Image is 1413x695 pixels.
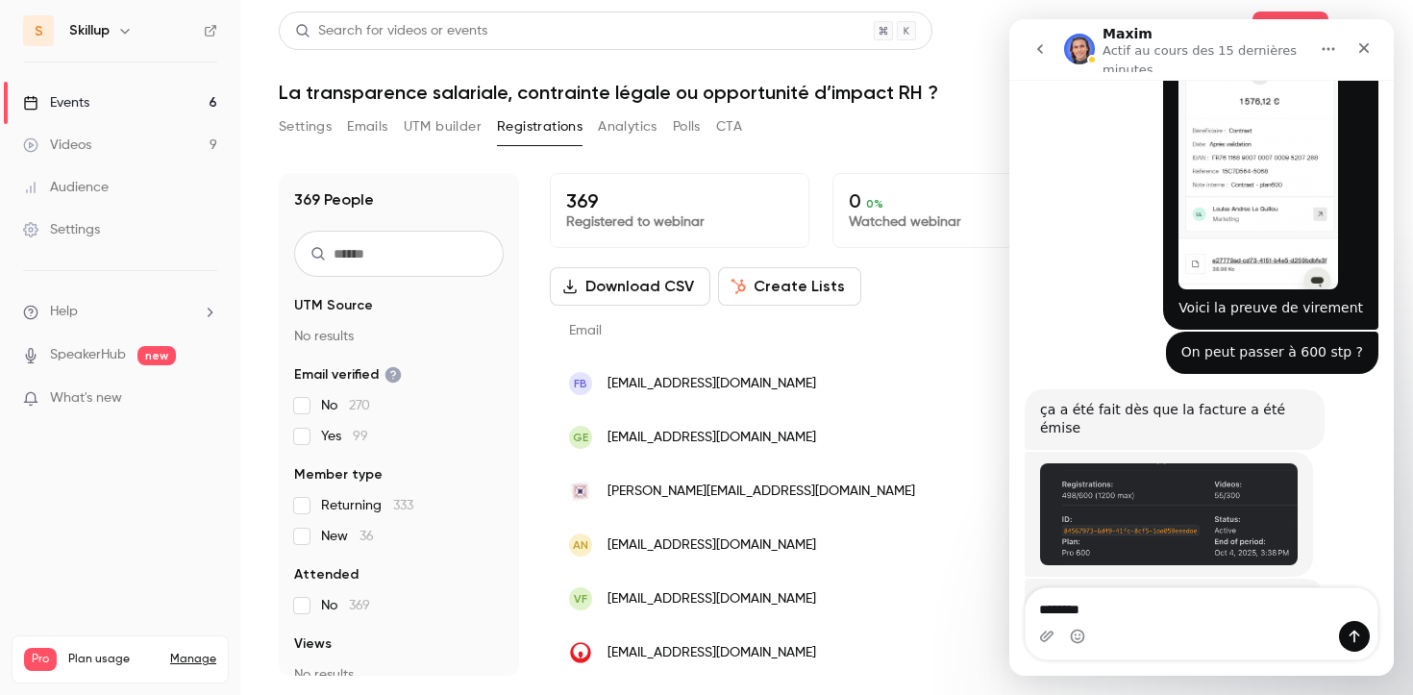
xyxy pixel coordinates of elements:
[607,589,816,609] span: [EMAIL_ADDRESS][DOMAIN_NAME]
[321,496,413,515] span: Returning
[15,559,315,620] div: et merci d'avoir fait le virement aussi rapidement !
[69,21,110,40] h6: Skillup
[23,302,217,322] li: help-dropdown-opener
[50,388,122,409] span: What's new
[607,482,915,502] span: [PERSON_NAME][EMAIL_ADDRESS][DOMAIN_NAME]
[349,599,370,612] span: 369
[30,609,45,625] button: Télécharger la pièce jointe
[550,267,710,306] button: Download CSV
[569,641,592,664] img: veolia.com
[404,112,482,142] button: UTM builder
[294,665,504,684] p: No results
[849,189,1076,212] p: 0
[294,565,359,584] span: Attended
[50,345,126,365] a: SpeakerHub
[294,296,373,315] span: UTM Source
[23,93,89,112] div: Events
[294,188,374,211] h1: 369 People
[574,375,587,392] span: FB
[574,590,587,608] span: VF
[321,396,370,415] span: No
[24,648,57,671] span: Pro
[16,569,368,602] textarea: Envoyer un message...
[61,609,76,625] button: Sélectionneur d’emoji
[279,112,332,142] button: Settings
[607,535,816,556] span: [EMAIL_ADDRESS][DOMAIN_NAME]
[607,643,816,663] span: [EMAIL_ADDRESS][DOMAIN_NAME]
[137,346,176,365] span: new
[718,267,861,306] button: Create Lists
[393,499,413,512] span: 333
[35,21,43,41] span: S
[321,427,368,446] span: Yes
[566,212,793,232] p: Registered to webinar
[598,112,657,142] button: Analytics
[330,602,360,633] button: Envoyer un message…
[23,220,100,239] div: Settings
[716,112,742,142] button: CTA
[349,399,370,412] span: 270
[347,112,387,142] button: Emails
[849,212,1076,232] p: Watched webinar
[68,652,159,667] span: Plan usage
[170,652,216,667] a: Manage
[294,465,383,484] span: Member type
[569,324,602,337] span: Email
[497,112,583,142] button: Registrations
[673,112,701,142] button: Polls
[279,81,1375,104] h1: La transparence salariale, contrainte légale ou opportunité d’impact RH ?
[569,480,592,503] img: arcep.fr
[1252,12,1328,50] button: Share
[294,365,402,385] span: Email verified
[573,429,588,446] span: GE
[294,634,332,654] span: Views
[566,189,793,212] p: 369
[194,390,217,408] iframe: Noticeable Trigger
[295,21,487,41] div: Search for videos or events
[353,430,368,443] span: 99
[607,374,816,394] span: [EMAIL_ADDRESS][DOMAIN_NAME]
[23,178,109,197] div: Audience
[50,302,78,322] span: Help
[359,530,374,543] span: 36
[573,536,588,554] span: AN
[321,596,370,615] span: No
[23,136,91,155] div: Videos
[294,327,504,346] p: No results
[321,527,374,546] span: New
[866,197,883,211] span: 0 %
[15,559,369,662] div: Maxim dit…
[607,428,816,448] span: [EMAIL_ADDRESS][DOMAIN_NAME]
[1009,19,1394,676] iframe: Intercom live chat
